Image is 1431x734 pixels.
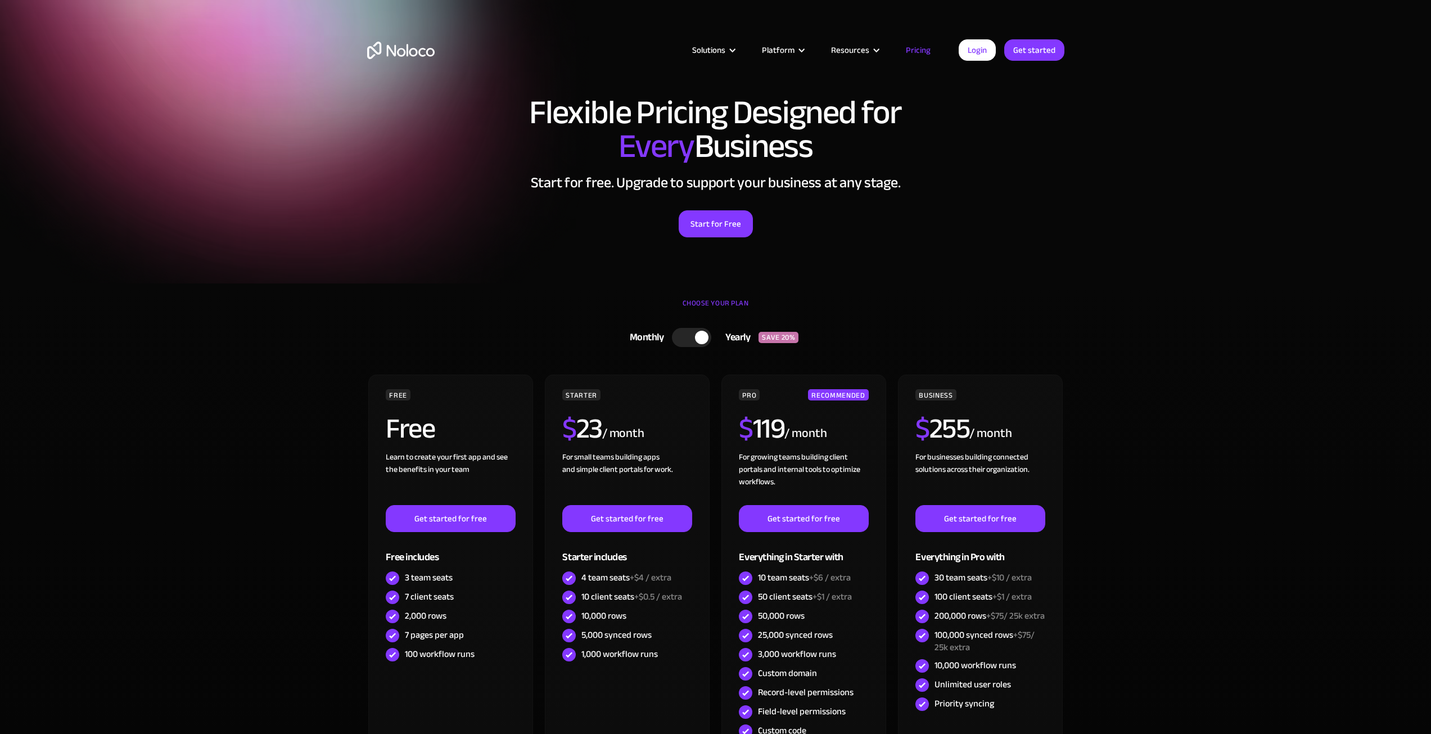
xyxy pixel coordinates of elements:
[562,402,576,455] span: $
[935,678,1011,691] div: Unlimited user roles
[739,532,868,569] div: Everything in Starter with
[581,648,658,660] div: 1,000 workflow runs
[915,451,1045,505] div: For businesses building connected solutions across their organization. ‍
[748,43,817,57] div: Platform
[915,532,1045,569] div: Everything in Pro with
[935,627,1035,656] span: +$75/ 25k extra
[386,415,435,443] h2: Free
[758,648,836,660] div: 3,000 workflow runs
[987,569,1032,586] span: +$10 / extra
[581,571,671,584] div: 4 team seats
[581,629,652,641] div: 5,000 synced rows
[1004,39,1064,61] a: Get started
[959,39,996,61] a: Login
[739,505,868,532] a: Get started for free
[581,591,682,603] div: 10 client seats
[758,667,817,679] div: Custom domain
[915,415,969,443] h2: 255
[739,389,760,400] div: PRO
[602,425,644,443] div: / month
[915,505,1045,532] a: Get started for free
[405,610,446,622] div: 2,000 rows
[405,648,475,660] div: 100 workflow runs
[692,43,725,57] div: Solutions
[758,705,846,718] div: Field-level permissions
[367,96,1064,163] h1: Flexible Pricing Designed for Business
[562,415,602,443] h2: 23
[367,42,435,59] a: home
[915,389,956,400] div: BUSINESS
[986,607,1045,624] span: +$75/ 25k extra
[935,629,1045,654] div: 100,000 synced rows
[817,43,892,57] div: Resources
[386,532,515,569] div: Free includes
[812,588,852,605] span: +$1 / extra
[892,43,945,57] a: Pricing
[935,697,994,710] div: Priority syncing
[678,43,748,57] div: Solutions
[809,569,851,586] span: +$6 / extra
[758,591,852,603] div: 50 client seats
[758,686,854,699] div: Record-level permissions
[739,415,784,443] h2: 119
[367,295,1064,323] div: CHOOSE YOUR PLAN
[386,505,515,532] a: Get started for free
[562,451,692,505] div: For small teams building apps and simple client portals for work. ‍
[762,43,795,57] div: Platform
[831,43,869,57] div: Resources
[969,425,1012,443] div: / month
[405,591,454,603] div: 7 client seats
[759,332,798,343] div: SAVE 20%
[808,389,868,400] div: RECOMMENDED
[634,588,682,605] span: +$0.5 / extra
[386,389,410,400] div: FREE
[562,505,692,532] a: Get started for free
[915,402,929,455] span: $
[630,569,671,586] span: +$4 / extra
[405,629,464,641] div: 7 pages per app
[784,425,827,443] div: / month
[711,329,759,346] div: Yearly
[935,591,1032,603] div: 100 client seats
[616,329,672,346] div: Monthly
[619,115,694,178] span: Every
[992,588,1032,605] span: +$1 / extra
[367,174,1064,191] h2: Start for free. Upgrade to support your business at any stage.
[758,571,851,584] div: 10 team seats
[562,389,600,400] div: STARTER
[739,451,868,505] div: For growing teams building client portals and internal tools to optimize workflows.
[935,571,1032,584] div: 30 team seats
[739,402,753,455] span: $
[679,210,753,237] a: Start for Free
[935,659,1016,672] div: 10,000 workflow runs
[581,610,626,622] div: 10,000 rows
[562,532,692,569] div: Starter includes
[386,451,515,505] div: Learn to create your first app and see the benefits in your team ‍
[935,610,1045,622] div: 200,000 rows
[405,571,453,584] div: 3 team seats
[758,610,805,622] div: 50,000 rows
[758,629,833,641] div: 25,000 synced rows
